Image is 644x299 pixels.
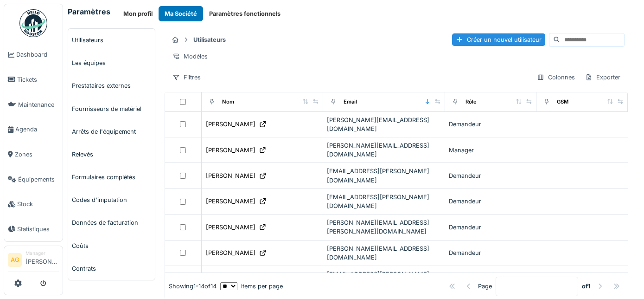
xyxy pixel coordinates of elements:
[465,98,477,106] div: Rôle
[327,116,441,133] div: [PERSON_NAME][EMAIL_ADDRESS][DOMAIN_NAME]
[68,29,155,52] a: Utilisateurs
[68,97,155,120] a: Fournisseurs de matériel
[449,248,533,257] div: Demandeur
[168,50,212,63] div: Modèles
[206,120,255,129] div: [PERSON_NAME]
[17,75,59,84] span: Tickets
[4,142,63,167] a: Zones
[4,92,63,117] a: Maintenance
[327,193,441,210] div: [EMAIL_ADDRESS][PERSON_NAME][DOMAIN_NAME]
[206,197,255,206] div: [PERSON_NAME]
[68,143,155,166] a: Relevés
[68,120,155,143] a: Arrêts de l'équipement
[478,282,492,291] div: Page
[26,250,59,257] div: Manager
[557,98,568,106] div: GSM
[203,6,287,21] button: Paramètres fonctionnels
[159,6,203,21] button: Ma Société
[206,146,255,155] div: [PERSON_NAME]
[68,74,155,97] a: Prestataires externes
[4,42,63,67] a: Dashboard
[117,6,159,21] button: Mon profil
[452,33,545,46] div: Créer un nouvel utilisateur
[449,197,533,206] div: Demandeur
[18,100,59,109] span: Maintenance
[327,141,441,159] div: [PERSON_NAME][EMAIL_ADDRESS][DOMAIN_NAME]
[68,52,155,74] a: Les équipes
[68,166,155,188] a: Formulaires complétés
[533,71,579,84] div: Colonnes
[68,257,155,280] a: Contrats
[222,98,234,106] div: Nom
[8,250,59,272] a: AG Manager[PERSON_NAME]
[4,167,63,192] a: Équipements
[449,120,533,129] div: Demandeur
[4,192,63,217] a: Stock
[206,248,255,257] div: [PERSON_NAME]
[206,223,255,232] div: [PERSON_NAME]
[68,7,110,16] h6: Paramètres
[169,282,217,291] div: Showing 1 - 14 of 14
[168,71,205,84] div: Filtres
[18,175,59,184] span: Équipements
[17,225,59,234] span: Statistiques
[581,71,625,84] div: Exporter
[68,211,155,234] a: Données de facturation
[327,244,441,262] div: [PERSON_NAME][EMAIL_ADDRESS][DOMAIN_NAME]
[190,35,230,44] strong: Utilisateurs
[327,218,441,236] div: [PERSON_NAME][EMAIL_ADDRESS][PERSON_NAME][DOMAIN_NAME]
[220,282,283,291] div: items per page
[68,234,155,257] a: Coûts
[16,50,59,59] span: Dashboard
[449,146,533,155] div: Manager
[206,171,255,180] div: [PERSON_NAME]
[19,9,47,37] img: Badge_color-CXgf-gQk.svg
[15,125,59,134] span: Agenda
[15,150,59,159] span: Zones
[449,223,533,232] div: Demandeur
[582,282,591,291] strong: of 1
[327,167,441,184] div: [EMAIL_ADDRESS][PERSON_NAME][DOMAIN_NAME]
[4,217,63,242] a: Statistiques
[449,171,533,180] div: Demandeur
[68,188,155,211] a: Codes d'imputation
[327,270,441,287] div: [EMAIL_ADDRESS][PERSON_NAME][DOMAIN_NAME]
[8,253,22,267] li: AG
[4,67,63,92] a: Tickets
[344,98,357,106] div: Email
[26,250,59,270] li: [PERSON_NAME]
[17,200,59,208] span: Stock
[4,117,63,142] a: Agenda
